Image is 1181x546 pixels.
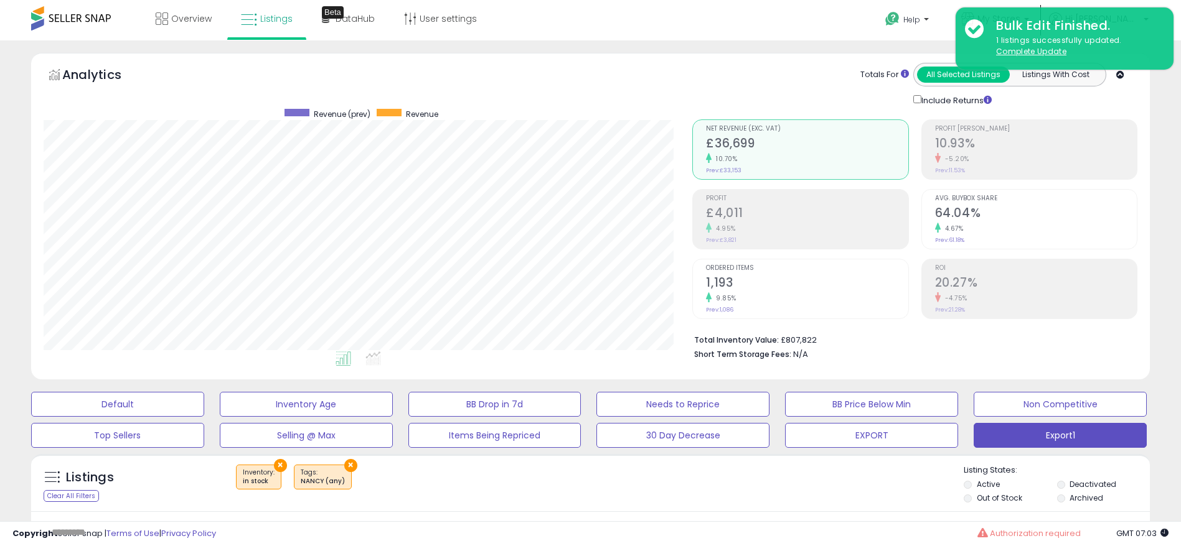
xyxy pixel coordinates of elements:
[596,392,769,417] button: Needs to Reprice
[694,335,779,345] b: Total Inventory Value:
[875,2,941,40] a: Help
[712,154,737,164] small: 10.70%
[1009,67,1102,83] button: Listings With Cost
[66,469,114,486] h5: Listings
[314,109,370,119] span: Revenue (prev)
[935,136,1137,153] h2: 10.93%
[274,459,287,472] button: ×
[171,12,212,25] span: Overview
[935,275,1137,292] h2: 20.27%
[977,493,1022,503] label: Out of Stock
[301,468,345,486] span: Tags :
[336,12,375,25] span: DataHub
[793,348,808,360] span: N/A
[706,206,908,223] h2: £4,011
[941,294,967,303] small: -4.75%
[941,154,969,164] small: -5.20%
[706,126,908,132] span: Net Revenue (Exc. VAT)
[917,67,1010,83] button: All Selected Listings
[904,93,1007,107] div: Include Returns
[408,392,581,417] button: BB Drop in 7d
[31,423,204,448] button: Top Sellers
[941,224,964,233] small: 4.67%
[322,6,344,19] div: Tooltip anchor
[1070,479,1116,489] label: Deactivated
[935,167,965,174] small: Prev: 11.53%
[62,66,146,86] h5: Analytics
[903,14,920,25] span: Help
[706,195,908,202] span: Profit
[31,392,204,417] button: Default
[12,528,216,540] div: seller snap | |
[1070,493,1103,503] label: Archived
[44,490,99,502] div: Clear All Filters
[220,423,393,448] button: Selling @ Max
[974,423,1147,448] button: Export1
[694,349,791,359] b: Short Term Storage Fees:
[694,331,1128,346] li: £807,822
[860,69,909,81] div: Totals For
[935,265,1137,272] span: ROI
[406,109,438,119] span: Revenue
[987,35,1164,58] div: 1 listings successfully updated.
[706,167,741,174] small: Prev: £33,153
[301,477,345,486] div: NANCY (any)
[243,468,275,486] span: Inventory :
[785,392,958,417] button: BB Price Below Min
[706,236,736,244] small: Prev: £3,821
[706,306,733,313] small: Prev: 1,086
[706,265,908,272] span: Ordered Items
[785,423,958,448] button: EXPORT
[996,46,1066,57] u: Complete Update
[243,477,275,486] div: in stock
[935,236,964,244] small: Prev: 61.18%
[1116,527,1169,539] span: 2025-09-10 07:03 GMT
[935,306,965,313] small: Prev: 21.28%
[935,206,1137,223] h2: 64.04%
[712,294,736,303] small: 9.85%
[596,423,769,448] button: 30 Day Decrease
[706,136,908,153] h2: £36,699
[12,527,58,539] strong: Copyright
[408,423,581,448] button: Items Being Repriced
[344,459,357,472] button: ×
[220,392,393,417] button: Inventory Age
[974,392,1147,417] button: Non Competitive
[987,17,1164,35] div: Bulk Edit Finished.
[885,11,900,27] i: Get Help
[935,126,1137,132] span: Profit [PERSON_NAME]
[964,465,1150,476] p: Listing States:
[706,275,908,292] h2: 1,193
[977,479,1000,489] label: Active
[935,195,1137,202] span: Avg. Buybox Share
[712,224,736,233] small: 4.95%
[260,12,293,25] span: Listings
